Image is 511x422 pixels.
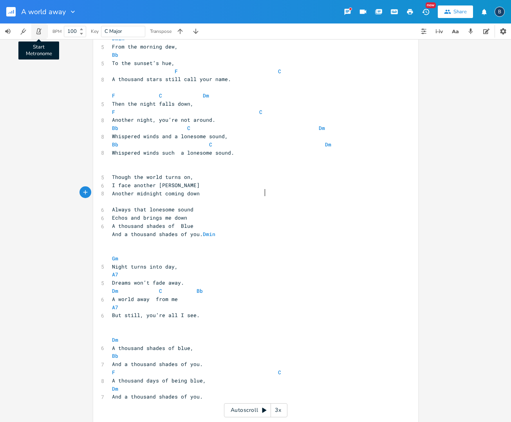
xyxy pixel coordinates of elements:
[319,124,325,132] span: Dm
[91,29,99,34] div: Key
[209,141,212,148] span: C
[112,263,178,270] span: Night turns into day,
[112,271,118,278] span: A7
[495,7,505,17] div: boywells
[112,76,231,83] span: A thousand stars still call your name.
[112,255,118,262] span: Gm
[112,51,118,58] span: Bb
[112,214,187,221] span: Echos and brings me down
[187,124,190,132] span: C
[112,149,234,156] span: Whispered winds such a lonesome sound.
[52,29,61,34] div: BPM
[495,3,505,21] button: B
[112,377,206,384] span: A thousand days of being blue,
[112,43,178,50] span: From the morning dew,
[112,141,118,148] span: Bb
[112,116,215,123] span: Another night, you’re not around.
[112,231,215,238] span: And a thousand shades of you.
[271,403,285,417] div: 3x
[112,304,118,311] span: A7
[112,108,115,115] span: F
[418,5,433,19] button: New
[112,190,200,197] span: Another midnight coming down
[278,369,281,376] span: C
[112,361,203,368] span: And a thousand shades of you.
[259,108,262,115] span: C
[21,8,66,15] span: A world away
[112,336,118,343] span: Dm
[112,60,175,67] span: To the sunset’s hue,
[112,173,193,180] span: Though the world turns on,
[203,92,209,99] span: Dm
[224,403,287,417] div: Autoscroll
[112,182,200,189] span: I face another [PERSON_NAME]
[426,2,436,8] div: New
[197,287,203,294] span: Bb
[438,5,473,18] button: Share
[150,29,172,34] div: Transpose
[112,393,203,400] span: And a thousand shades of you.
[112,344,193,352] span: A thousand shades of blue,
[112,287,118,294] span: Dm
[112,124,118,132] span: Bb
[278,68,281,75] span: C
[112,385,118,392] span: Dm
[112,352,118,359] span: Bb
[203,231,215,238] span: Dmin
[175,68,178,75] span: F
[105,28,122,35] span: C Major
[112,222,193,229] span: A thousand shades of Blue
[112,279,184,286] span: Dreams won’t fade away.
[31,23,47,39] button: Start Metronome
[112,133,228,140] span: Whispered winds and a lonesome sound,
[112,100,193,107] span: Then the night falls down,
[112,92,115,99] span: F
[159,287,162,294] span: C
[112,296,178,303] span: A world away from me
[159,92,162,99] span: C
[112,369,115,376] span: F
[112,312,200,319] span: But still, you’re all I see.
[453,8,467,15] div: Share
[325,141,331,148] span: Dm
[112,206,193,213] span: Always that lonesome sound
